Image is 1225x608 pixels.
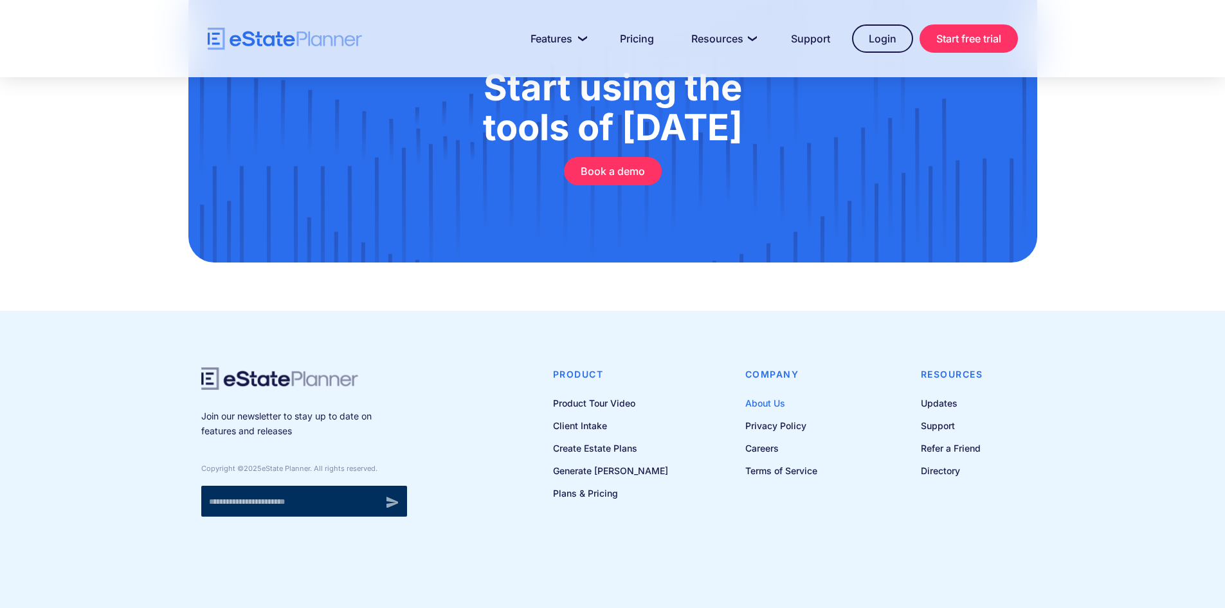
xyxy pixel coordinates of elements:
a: Support [776,26,846,51]
h4: Resources [921,367,983,382]
a: Privacy Policy [745,418,817,434]
a: Create Estate Plans [553,440,668,456]
span: 2025 [244,464,262,473]
h4: Company [745,367,817,382]
a: Updates [921,395,983,411]
a: home [208,28,362,50]
a: Support [921,418,983,434]
a: Start free trial [920,24,1018,53]
a: Book a demo [564,157,662,185]
div: Copyright © eState Planner. All rights reserved. [201,464,407,473]
a: Terms of Service [745,463,817,479]
p: Join our newsletter to stay up to date on features and releases [201,409,407,438]
a: Features [515,26,598,51]
a: Plans & Pricing [553,485,668,501]
a: About Us [745,395,817,411]
a: Refer a Friend [921,440,983,456]
a: Client Intake [553,418,668,434]
a: Login [852,24,913,53]
h4: Product [553,367,668,382]
a: Pricing [604,26,669,51]
h1: Start using the tools of [DATE] [253,68,973,147]
a: Resources [676,26,769,51]
form: Newsletter signup [201,486,407,517]
a: Careers [745,440,817,456]
a: Directory [921,463,983,479]
a: Generate [PERSON_NAME] [553,463,668,479]
a: Product Tour Video [553,395,668,411]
